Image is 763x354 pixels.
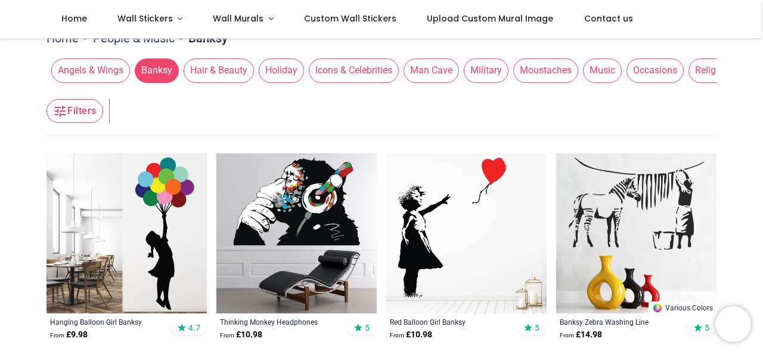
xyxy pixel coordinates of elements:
span: Man Cave [404,59,459,82]
span: From [50,332,64,338]
a: Various Colors [649,301,717,313]
span: 5 [535,322,539,333]
img: Thinking Monkey Headphones Banksy Wall Sticker [216,153,377,314]
span: Occasions [626,59,684,82]
img: Banksy Zebra Washing Line Wall Sticker [556,153,717,314]
span: Angels & Wings [51,59,130,82]
span: Wall Stickers [117,13,173,24]
span: Religion [688,59,736,82]
span: Military [464,59,508,82]
span: From [220,332,234,338]
a: Red Balloon Girl Banksy [390,317,512,327]
span: Wall Murals [213,13,263,24]
button: Holiday [254,59,304,82]
span: Music [583,59,622,82]
strong: £ 9.98 [50,329,88,341]
img: Color Wheel [652,303,663,313]
button: Filters [46,99,103,123]
span: Icons & Celebrities [309,59,399,82]
span: Custom Wall Stickers [304,13,396,24]
img: Red Balloon Girl Banksy Wall Sticker [386,153,547,314]
button: Moustaches [508,59,578,82]
button: Religion [684,59,736,82]
span: Banksy [135,59,179,82]
img: Hanging Balloon Girl Banksy Wall Sticker [46,153,207,314]
span: Contact us [584,13,633,24]
span: Moustaches [513,59,578,82]
strong: £ 14.98 [560,329,602,341]
span: 5 [365,322,370,333]
strong: £ 10.98 [390,329,432,341]
span: Holiday [259,59,304,82]
a: Banksy Zebra Washing Line [560,317,682,327]
span: Hair & Beauty [184,59,254,82]
span: 5 [705,322,709,333]
button: Icons & Celebrities [304,59,399,82]
button: Angels & Wings [46,59,130,82]
button: Man Cave [399,59,459,82]
span: 4.7 [188,322,200,333]
span: Upload Custom Mural Image [427,13,553,24]
a: Thinking Monkey Headphones Banksy [220,317,342,327]
iframe: Brevo live chat [715,306,751,342]
button: Hair & Beauty [179,59,254,82]
button: Occasions [622,59,684,82]
span: From [390,332,404,338]
button: Military [459,59,508,82]
strong: £ 10.98 [220,329,262,341]
a: Hanging Balloon Girl Banksy [50,317,172,327]
span: From [560,332,574,338]
span: Home [61,13,87,24]
button: Banksy [130,59,179,82]
button: Music [578,59,622,82]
